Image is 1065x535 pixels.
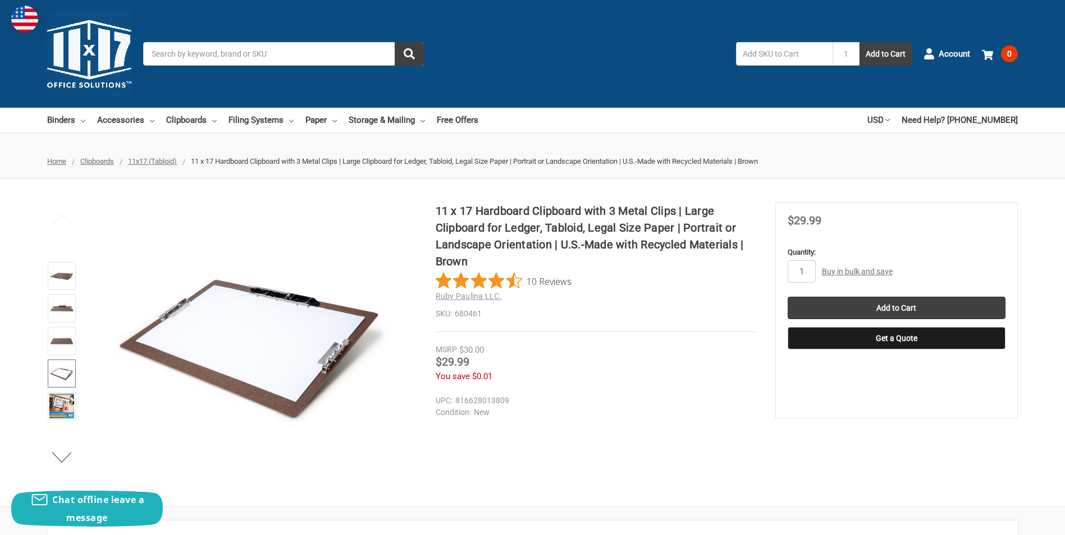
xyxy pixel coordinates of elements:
a: Free Offers [437,108,478,132]
a: 11x17 (Tabloid) [128,157,177,165]
span: Chat offline leave a message [52,494,144,524]
span: $0.01 [472,371,492,381]
dd: 816628013809 [436,395,752,407]
a: Paper [305,108,337,132]
button: Rated 4.6 out of 5 stars from 10 reviews. Jump to reviews. [436,273,572,289]
a: 0 [982,39,1018,68]
a: Account [924,39,970,68]
span: Account [939,48,970,61]
img: 11 x 17 Hardboard Clipboard with 3 Metal Clips | Large Clipboard for Ledger, Tabloid, Legal Size ... [49,361,74,386]
a: Filing Systems [228,108,294,132]
dt: SKU: [436,308,452,320]
button: Chat offline leave a message [11,491,163,527]
button: Add to Cart [860,42,912,66]
span: 10 Reviews [527,273,572,289]
a: Clipboards [166,108,217,132]
img: 17x11 Clipboard Acrylic Panel Featuring an 8" Hinge Clip Black [49,329,74,353]
a: Accessories [97,108,154,132]
img: 17x11 Clipboard Hardboard Panel Featuring 3 Clips Brown [111,202,391,483]
div: MSRP [436,344,457,356]
img: 17x11 Clipboard Hardboard Panel Featuring 3 Clips Brown [49,264,74,288]
input: Search by keyword, brand or SKU [143,42,424,66]
iframe: Google Customer Reviews [972,505,1065,535]
a: USD [867,108,890,132]
span: $29.99 [788,214,821,227]
img: 11x17.com [47,12,131,96]
img: 11 x 17 Hardboard Clipboard with 3 Metal Clips | Large Clipboard for Ledger, Tabloid, Legal Size ... [49,296,74,321]
img: duty and tax information for United States [11,6,38,33]
a: Storage & Mailing [349,108,425,132]
img: 11 x 17 Hardboard Clipboard with 3 Metal Clips | Large Clipboard for Ledger, Tabloid, Legal Size ... [49,394,74,418]
a: Binders [47,108,85,132]
a: Need Help? [PHONE_NUMBER] [902,108,1018,132]
label: Quantity: [788,247,1005,258]
a: Ruby Paulina LLC. [436,292,502,301]
span: 0 [1001,45,1018,62]
dt: Condition: [436,407,471,418]
input: Add to Cart [788,297,1005,319]
span: $30.00 [459,345,484,355]
a: Home [47,157,66,165]
a: Clipboards [80,157,114,165]
span: You save [436,371,470,381]
button: Previous [45,208,79,230]
dd: New [436,407,752,418]
h1: 11 x 17 Hardboard Clipboard with 3 Metal Clips | Large Clipboard for Ledger, Tabloid, Legal Size ... [436,202,757,270]
button: Next [45,446,79,468]
dt: UPC: [436,395,452,407]
span: $29.99 [436,355,469,368]
button: Get a Quote [788,327,1005,349]
dd: 680461 [436,308,757,320]
a: Buy in bulk and save [822,267,893,276]
input: Add SKU to Cart [736,42,833,66]
span: 11 x 17 Hardboard Clipboard with 3 Metal Clips | Large Clipboard for Ledger, Tabloid, Legal Size ... [191,157,758,165]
